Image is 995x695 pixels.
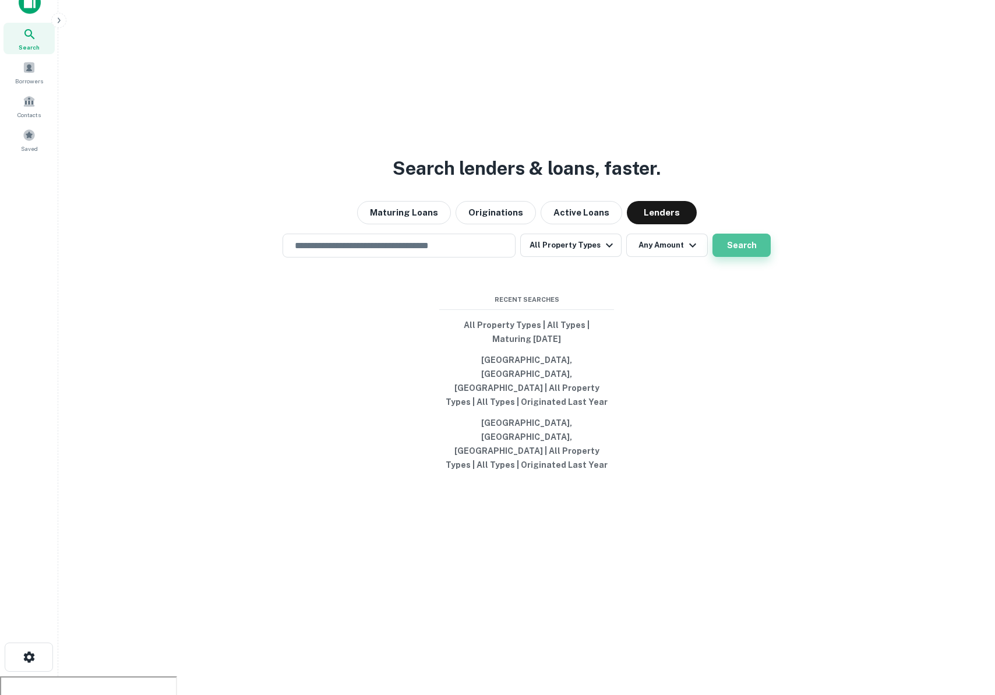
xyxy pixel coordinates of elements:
[439,315,614,350] button: All Property Types | All Types | Maturing [DATE]
[712,234,771,257] button: Search
[393,154,661,182] h3: Search lenders & loans, faster.
[21,144,38,153] span: Saved
[627,201,697,224] button: Lenders
[439,295,614,305] span: Recent Searches
[3,90,55,122] a: Contacts
[456,201,536,224] button: Originations
[15,76,43,86] span: Borrowers
[3,124,55,156] a: Saved
[17,110,41,119] span: Contacts
[937,602,995,658] iframe: Chat Widget
[439,350,614,412] button: [GEOGRAPHIC_DATA], [GEOGRAPHIC_DATA], [GEOGRAPHIC_DATA] | All Property Types | All Types | Origin...
[357,201,451,224] button: Maturing Loans
[520,234,622,257] button: All Property Types
[439,412,614,475] button: [GEOGRAPHIC_DATA], [GEOGRAPHIC_DATA], [GEOGRAPHIC_DATA] | All Property Types | All Types | Origin...
[19,43,40,52] span: Search
[3,23,55,54] a: Search
[541,201,622,224] button: Active Loans
[3,57,55,88] a: Borrowers
[626,234,708,257] button: Any Amount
